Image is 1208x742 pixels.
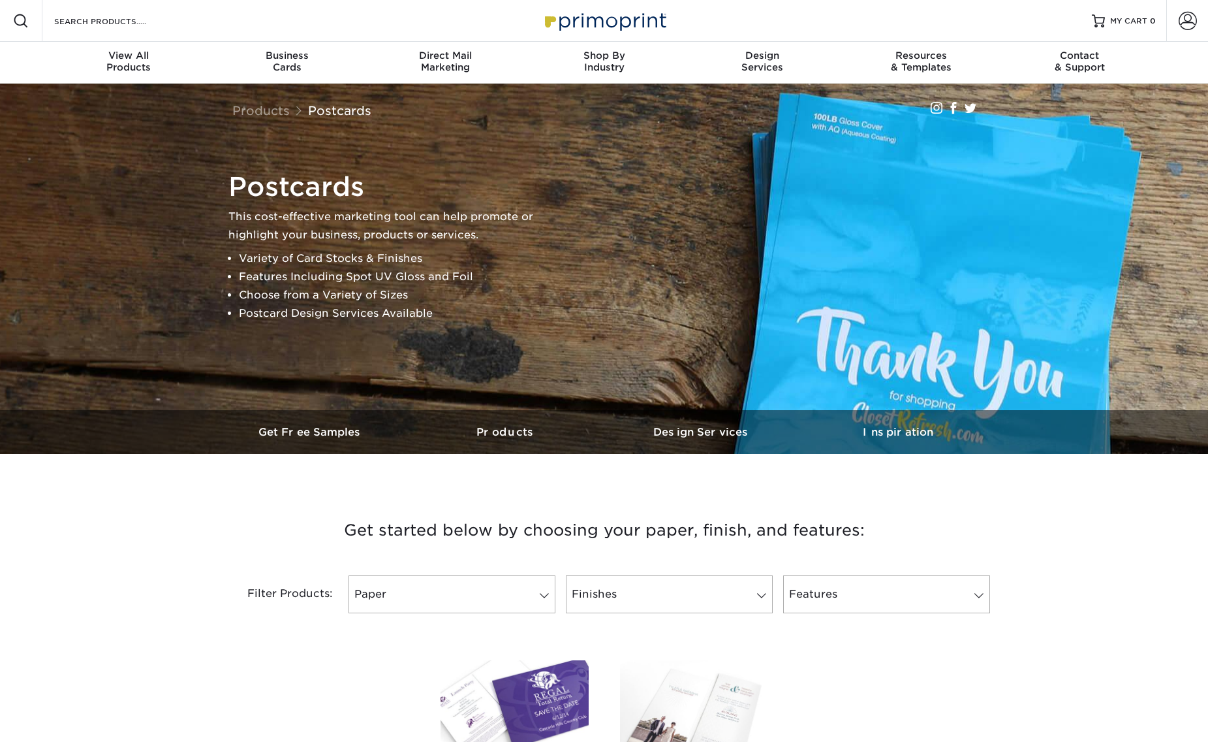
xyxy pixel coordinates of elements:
[208,50,366,61] span: Business
[239,250,555,268] li: Variety of Card Stocks & Finishes
[409,410,604,454] a: Products
[366,42,525,84] a: Direct MailMarketing
[213,410,409,454] a: Get Free Samples
[525,42,683,84] a: Shop ByIndustry
[683,42,842,84] a: DesignServices
[539,7,670,35] img: Primoprint
[842,42,1000,84] a: Resources& Templates
[1000,50,1159,61] span: Contact
[50,50,208,73] div: Products
[683,50,842,61] span: Design
[208,42,366,84] a: BusinessCards
[1000,50,1159,73] div: & Support
[1110,16,1147,27] span: MY CART
[232,103,290,118] a: Products
[239,304,555,323] li: Postcard Design Services Available
[308,103,371,118] a: Postcards
[1000,42,1159,84] a: Contact& Support
[783,575,990,613] a: Features
[239,268,555,286] li: Features Including Spot UV Gloss and Foil
[525,50,683,73] div: Industry
[800,410,996,454] a: Inspiration
[842,50,1000,61] span: Resources
[366,50,525,61] span: Direct Mail
[228,171,555,202] h1: Postcards
[842,50,1000,73] div: & Templates
[50,42,208,84] a: View AllProducts
[566,575,773,613] a: Finishes
[525,50,683,61] span: Shop By
[604,410,800,454] a: Design Services
[50,50,208,61] span: View All
[604,426,800,438] h3: Design Services
[208,50,366,73] div: Cards
[348,575,555,613] a: Paper
[239,286,555,304] li: Choose from a Variety of Sizes
[213,426,409,438] h3: Get Free Samples
[228,208,555,244] p: This cost-effective marketing tool can help promote or highlight your business, products or servi...
[223,501,986,560] h3: Get started below by choosing your paper, finish, and features:
[1150,16,1156,25] span: 0
[800,426,996,438] h3: Inspiration
[213,575,343,613] div: Filter Products:
[366,50,525,73] div: Marketing
[683,50,842,73] div: Services
[53,13,180,29] input: SEARCH PRODUCTS.....
[409,426,604,438] h3: Products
